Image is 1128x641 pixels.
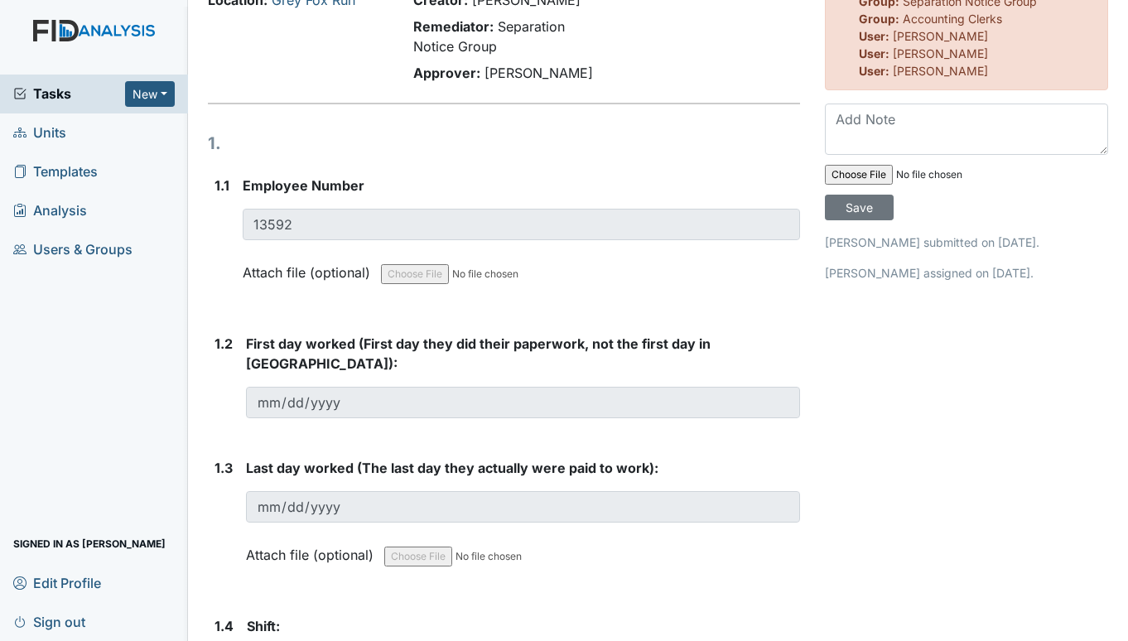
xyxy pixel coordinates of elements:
[246,536,380,565] label: Attach file (optional)
[215,458,233,478] label: 1.3
[13,570,101,595] span: Edit Profile
[825,234,1108,251] p: [PERSON_NAME] submitted on [DATE].
[215,176,229,195] label: 1.1
[859,12,899,26] strong: Group:
[859,46,889,60] strong: User:
[243,177,364,194] span: Employee Number
[246,460,658,476] span: Last day worked (The last day they actually were paid to work):
[246,335,711,372] span: First day worked (First day they did their paperwork, not the first day in [GEOGRAPHIC_DATA]):
[893,64,988,78] span: [PERSON_NAME]
[13,198,87,224] span: Analysis
[13,120,66,146] span: Units
[208,131,800,156] h1: 1.
[825,264,1108,282] p: [PERSON_NAME] assigned on [DATE].
[13,531,166,557] span: Signed in as [PERSON_NAME]
[484,65,593,81] span: [PERSON_NAME]
[413,18,494,35] strong: Remediator:
[13,84,125,104] a: Tasks
[859,29,889,43] strong: User:
[13,609,85,634] span: Sign out
[215,334,233,354] label: 1.2
[825,195,894,220] input: Save
[859,64,889,78] strong: User:
[125,81,175,107] button: New
[413,65,480,81] strong: Approver:
[247,618,280,634] span: Shift:
[893,46,988,60] span: [PERSON_NAME]
[215,616,234,636] label: 1.4
[893,29,988,43] span: [PERSON_NAME]
[243,253,377,282] label: Attach file (optional)
[13,159,98,185] span: Templates
[903,12,1002,26] span: Accounting Clerks
[13,237,133,263] span: Users & Groups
